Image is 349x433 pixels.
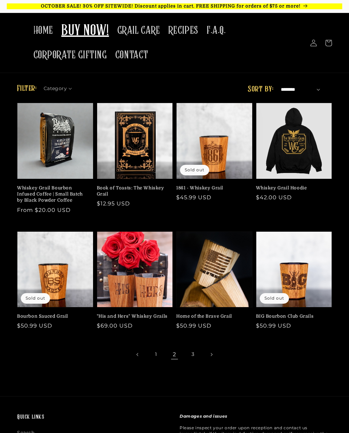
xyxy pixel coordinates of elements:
[149,347,164,362] a: Page 1
[17,414,169,421] h2: Quick links
[17,347,332,362] nav: Pagination
[207,24,226,37] span: F.A.Q.
[7,3,342,9] p: OCTOBER SALE! 30% OFF SITEWIDE! Discount applies in cart. FREE SHIPPING for orders of $75 or more!
[61,22,109,41] span: BUY NOW!
[202,20,230,41] a: F.A.Q.
[256,185,328,191] a: Whiskey Grail Hoodie
[176,185,248,191] a: 1861 - Whiskey Grail
[185,347,200,362] a: Page 3
[97,185,169,197] a: Book of Toasts: The Whiskey Grail
[256,313,328,319] a: BIG Bourbon Club Grails
[117,24,160,37] span: GRAIL CARE
[57,18,113,45] a: BUY NOW!
[97,313,169,319] a: "His and Hers" Whiskey Grails
[204,347,219,362] a: Next page
[111,44,153,66] a: CONTACT
[130,347,145,362] a: Previous page
[115,48,149,62] span: CONTACT
[168,24,198,37] span: RECIPES
[17,313,89,319] a: Bourbon Sauced Grail
[29,44,111,66] a: CORPORATE GIFTING
[180,414,227,419] strong: Damages and issues
[167,347,182,362] span: Page 2
[29,20,57,41] a: HOME
[17,83,37,95] h2: Filter:
[164,20,202,41] a: RECIPES
[33,48,107,62] span: CORPORATE GIFTING
[176,313,248,319] a: Home of the Brave Grail
[248,85,273,93] label: Sort by:
[17,185,89,204] a: Whiskey Grail Bourbon Infused Coffee | Small Batch by Black Powder Coffee
[113,20,164,41] a: GRAIL CARE
[33,24,53,37] span: HOME
[44,83,76,90] summary: Category
[44,85,67,92] span: Category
